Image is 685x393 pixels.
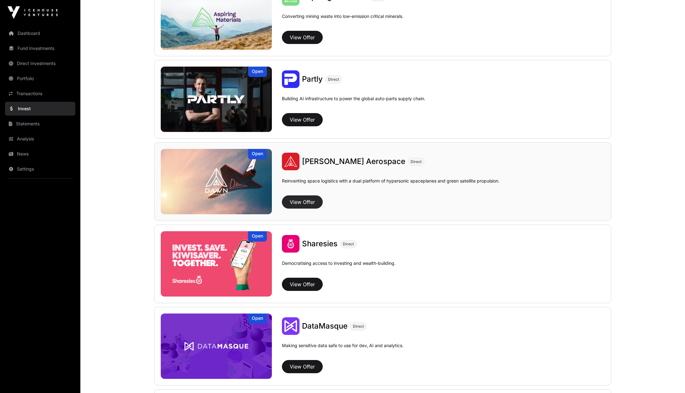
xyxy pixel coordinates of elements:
div: Open [248,314,267,324]
span: Sharesies [302,239,337,248]
span: [PERSON_NAME] Aerospace [302,157,405,166]
p: Making sensitive data safe to use for dev, AI and analytics. [282,342,403,358]
span: Direct [353,324,364,329]
img: Partly [282,70,299,88]
a: Fund Investments [5,41,75,55]
a: Portfolio [5,72,75,85]
button: View Offer [282,195,323,209]
button: View Offer [282,113,323,126]
p: Democratising access to investing and wealth-building. [282,260,396,275]
img: Icehouse Ventures Logo [8,6,58,19]
div: Open [248,67,267,77]
a: Invest [5,102,75,116]
p: Converting mining waste into low-emission critical minerals. [282,13,403,28]
a: [PERSON_NAME] Aerospace [302,156,405,166]
a: Dashboard [5,26,75,40]
a: News [5,147,75,161]
a: Transactions [5,87,75,101]
p: Building AI infrastructure to power the global auto-parts supply chain. [282,96,425,111]
a: SharesiesOpen [161,231,272,297]
span: Direct [343,242,354,247]
button: View Offer [282,31,323,44]
a: Statements [5,117,75,131]
img: Dawn Aerospace [282,153,299,170]
a: DataMasqueOpen [161,314,272,379]
a: Analysis [5,132,75,146]
a: Settings [5,162,75,176]
a: Dawn AerospaceOpen [161,149,272,214]
span: Direct [411,159,422,164]
a: Partly [302,74,323,84]
a: Sharesies [302,239,337,249]
button: View Offer [282,278,323,291]
a: DataMasque [302,321,348,331]
img: Sharesies [161,231,272,297]
img: Sharesies [282,235,299,253]
span: Direct [328,77,339,82]
a: Direct Investments [5,57,75,70]
button: View Offer [282,360,323,373]
img: Dawn Aerospace [161,149,272,214]
div: Open [248,149,267,159]
iframe: Chat Widget [654,363,685,393]
img: DataMasque [282,317,299,335]
img: Partly [161,67,272,132]
span: DataMasque [302,321,348,330]
p: Reinventing space logistics with a dual platform of hypersonic spaceplanes and green satellite pr... [282,178,499,193]
div: Open [248,231,267,242]
a: PartlyOpen [161,67,272,132]
img: DataMasque [161,314,272,379]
